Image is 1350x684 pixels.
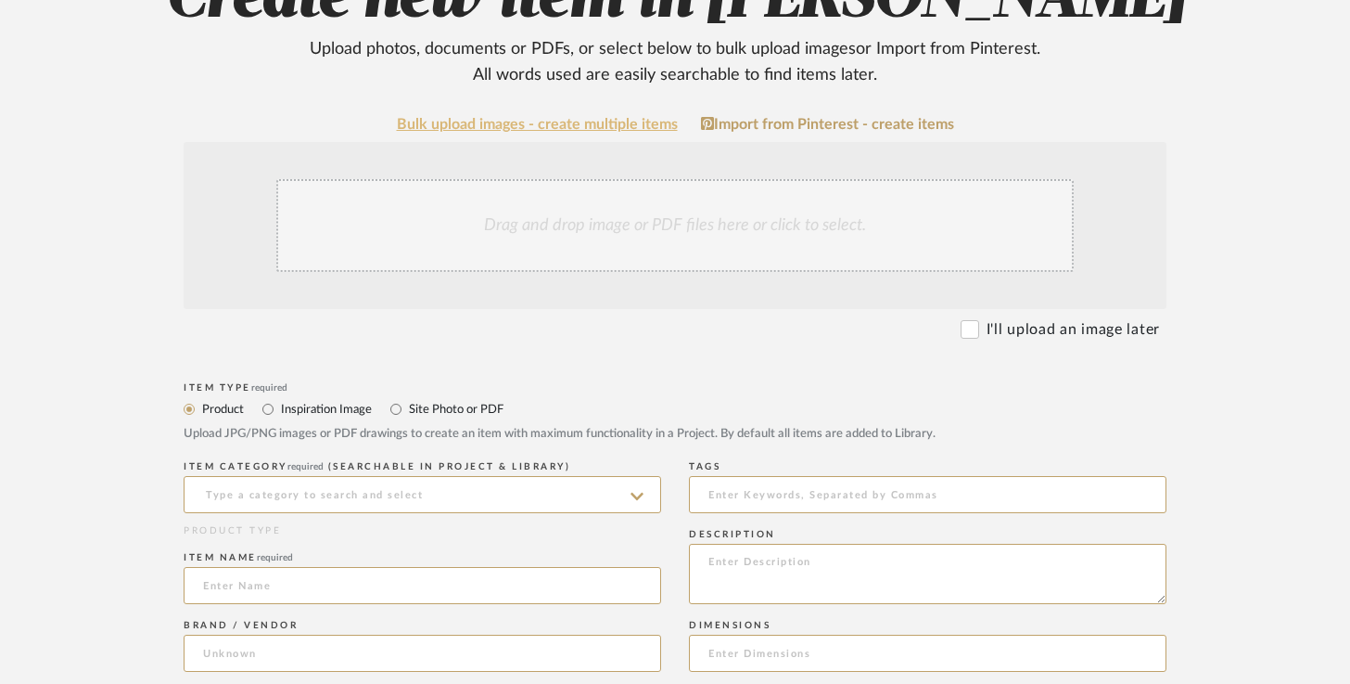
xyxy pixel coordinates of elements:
[987,318,1160,341] label: I'll upload an image later
[279,399,372,419] label: Inspiration Image
[287,462,324,471] span: required
[184,620,661,631] div: Brand / Vendor
[184,425,1166,444] div: Upload JPG/PNG images or PDF drawings to create an item with maximum functionality in a Project. ...
[184,476,661,513] input: Type a category to search and select
[397,117,678,133] a: Bulk upload images - create multiple items
[689,620,1166,631] div: Dimensions
[251,383,287,393] span: required
[184,382,1166,394] div: Item Type
[689,461,1166,472] div: Tags
[689,476,1166,513] input: Enter Keywords, Separated by Commas
[184,552,661,563] div: Item name
[184,461,661,472] div: ITEM CATEGORY
[295,36,1055,88] div: Upload photos, documents or PDFs, or select below to bulk upload images or Import from Pinterest ...
[184,635,661,672] input: Unknown
[184,397,1166,420] mat-radio-group: Select item type
[184,524,661,538] div: PRODUCT TYPE
[328,462,571,471] span: (Searchable in Project & Library)
[701,116,954,133] a: Import from Pinterest - create items
[257,553,293,562] span: required
[184,567,661,604] input: Enter Name
[689,529,1166,540] div: Description
[689,635,1166,672] input: Enter Dimensions
[200,399,244,419] label: Product
[407,399,503,419] label: Site Photo or PDF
